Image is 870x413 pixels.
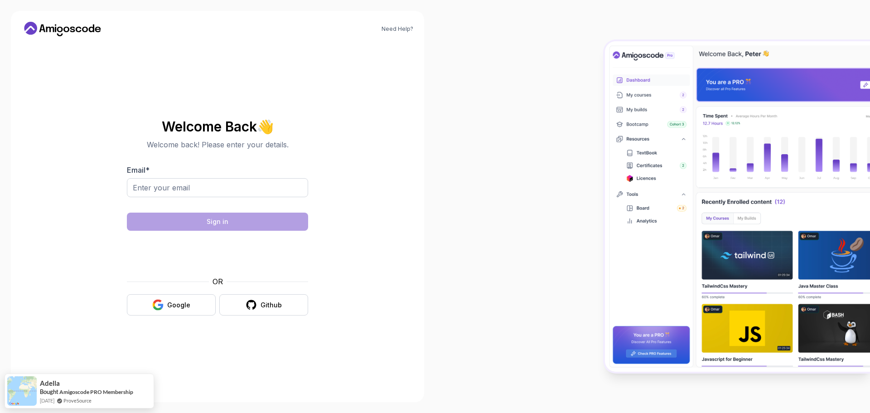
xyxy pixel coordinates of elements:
label: Email * [127,165,150,175]
p: Welcome back! Please enter your details. [127,139,308,150]
a: Need Help? [382,25,413,33]
a: Home link [22,22,103,36]
p: OR [213,276,223,287]
img: provesource social proof notification image [7,376,37,406]
div: Google [167,301,190,310]
span: Bought [40,388,58,395]
div: Github [261,301,282,310]
span: 👋 [256,119,274,134]
iframe: Widget containing checkbox for hCaptcha security challenge [149,236,286,271]
span: [DATE] [40,397,54,404]
a: ProveSource [63,398,92,403]
button: Github [219,294,308,316]
button: Google [127,294,216,316]
h2: Welcome Back [127,119,308,134]
a: Amigoscode PRO Membership [59,389,133,395]
span: Adella [40,379,60,387]
div: Sign in [207,217,228,226]
button: Sign in [127,213,308,231]
input: Enter your email [127,178,308,197]
img: Amigoscode Dashboard [605,41,870,372]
